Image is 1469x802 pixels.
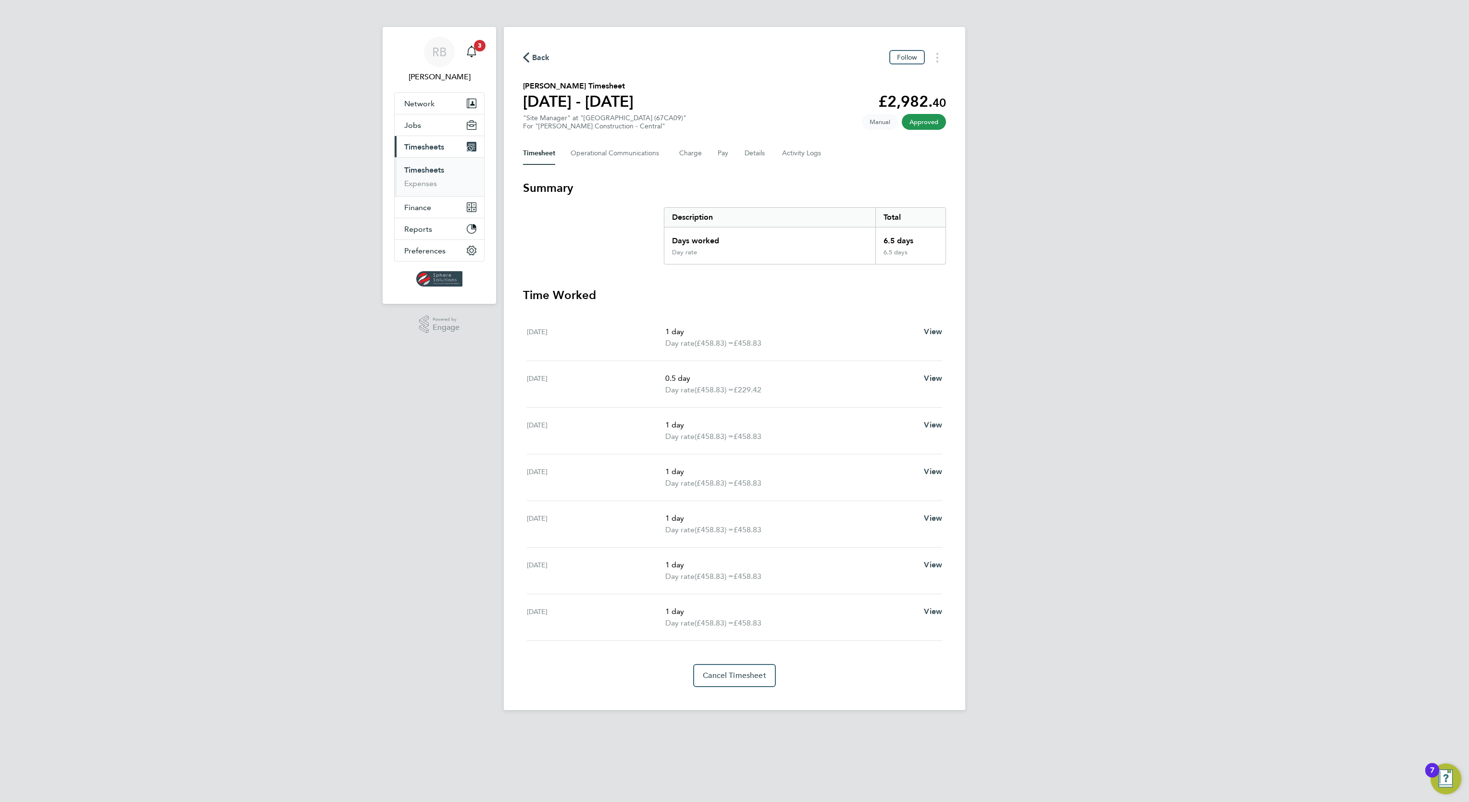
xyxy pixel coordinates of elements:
img: spheresolutions-logo-retina.png [416,271,463,287]
span: Finance [404,203,431,212]
span: Preferences [404,246,446,255]
div: Description [664,208,875,227]
button: Cancel Timesheet [693,664,776,687]
button: Pay [718,142,729,165]
h1: [DATE] - [DATE] [523,92,634,111]
button: Operational Communications [571,142,664,165]
div: Timesheets [395,157,484,196]
h3: Time Worked [523,288,946,303]
p: 1 day [665,419,916,431]
span: Jobs [404,121,421,130]
a: 3 [462,37,481,67]
nav: Main navigation [383,27,496,304]
button: Follow [889,50,925,64]
span: View [924,560,942,569]
a: View [924,419,942,431]
section: Timesheet [523,180,946,687]
div: Days worked [664,227,875,249]
a: View [924,606,942,617]
a: View [924,513,942,524]
span: (£458.83) = [695,338,734,348]
a: View [924,373,942,384]
button: Preferences [395,240,484,261]
a: Go to home page [394,271,485,287]
span: Rob Bennett [394,71,485,83]
div: 6.5 days [875,227,946,249]
span: Day rate [665,617,695,629]
span: £458.83 [734,525,761,534]
div: [DATE] [527,606,665,629]
span: Follow [897,53,917,62]
a: View [924,326,942,338]
div: 7 [1430,770,1434,783]
span: This timesheet has been approved. [902,114,946,130]
span: Reports [404,225,432,234]
div: Total [875,208,946,227]
span: View [924,327,942,336]
a: View [924,466,942,477]
span: Day rate [665,384,695,396]
span: Powered by [433,315,460,324]
button: Timesheets [395,136,484,157]
h2: [PERSON_NAME] Timesheet [523,80,634,92]
button: Back [523,51,550,63]
p: 1 day [665,513,916,524]
span: £458.83 [734,618,761,627]
p: 1 day [665,606,916,617]
span: This timesheet was manually created. [862,114,898,130]
span: Day rate [665,477,695,489]
button: Charge [679,142,702,165]
span: (£458.83) = [695,525,734,534]
div: [DATE] [527,419,665,442]
p: 0.5 day [665,373,916,384]
div: "Site Manager" at "[GEOGRAPHIC_DATA] (67CA09)" [523,114,686,130]
div: Day rate [672,249,697,256]
a: Timesheets [404,165,444,175]
h3: Summary [523,180,946,196]
button: Details [745,142,767,165]
button: Jobs [395,114,484,136]
span: View [924,420,942,429]
button: Timesheet [523,142,555,165]
span: Day rate [665,571,695,582]
button: Activity Logs [782,142,822,165]
div: [DATE] [527,373,665,396]
span: Day rate [665,338,695,349]
a: RB[PERSON_NAME] [394,37,485,83]
button: Finance [395,197,484,218]
p: 1 day [665,326,916,338]
p: 1 day [665,466,916,477]
span: 40 [933,96,946,110]
span: Day rate [665,431,695,442]
a: View [924,559,942,571]
a: Expenses [404,179,437,188]
button: Network [395,93,484,114]
span: Engage [433,324,460,332]
span: (£458.83) = [695,432,734,441]
span: RB [432,46,447,58]
div: [DATE] [527,466,665,489]
span: £458.83 [734,572,761,581]
span: (£458.83) = [695,478,734,488]
span: Day rate [665,524,695,536]
span: View [924,514,942,523]
span: £458.83 [734,338,761,348]
span: (£458.83) = [695,385,734,394]
p: 1 day [665,559,916,571]
span: Back [532,52,550,63]
span: £229.42 [734,385,761,394]
app-decimal: £2,982. [878,92,946,111]
button: Reports [395,218,484,239]
span: View [924,374,942,383]
span: £458.83 [734,432,761,441]
div: Summary [664,207,946,264]
span: (£458.83) = [695,618,734,627]
span: £458.83 [734,478,761,488]
span: Network [404,99,435,108]
span: 3 [474,40,486,51]
div: [DATE] [527,513,665,536]
span: View [924,467,942,476]
span: (£458.83) = [695,572,734,581]
a: Powered byEngage [419,315,460,334]
button: Timesheets Menu [929,50,946,65]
